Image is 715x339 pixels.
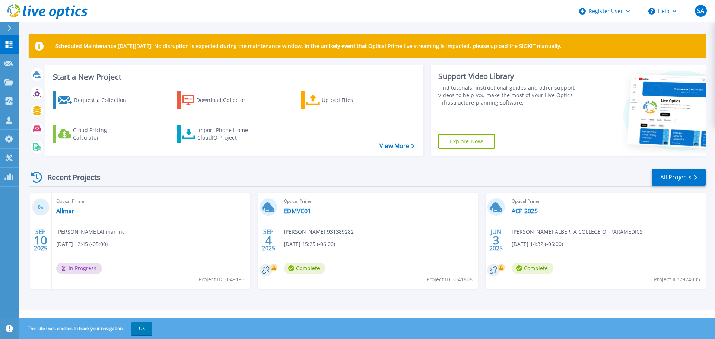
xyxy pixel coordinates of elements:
[196,93,256,108] div: Download Collector
[261,227,276,254] div: SEP 2025
[284,228,354,236] span: [PERSON_NAME] , 931389282
[73,127,133,141] div: Cloud Pricing Calculator
[34,227,48,254] div: SEP 2025
[512,228,643,236] span: [PERSON_NAME] , ALBERTA COLLEGE OF PARAMEDICS
[53,125,136,143] a: Cloud Pricing Calculator
[56,228,125,236] span: [PERSON_NAME] , Allmar Inc
[131,322,152,335] button: OK
[56,263,102,274] span: In Progress
[20,322,152,335] span: This site uses cookies to track your navigation.
[426,275,473,284] span: Project ID: 3041606
[29,168,111,186] div: Recent Projects
[56,240,108,248] span: [DATE] 12:45 (-05:00)
[32,203,50,212] h3: 0
[438,134,495,149] a: Explore Now!
[177,91,260,109] a: Download Collector
[265,237,272,243] span: 4
[53,73,414,81] h3: Start a New Project
[493,237,499,243] span: 3
[56,207,74,215] a: Allmar
[198,275,245,284] span: Project ID: 3049193
[652,169,706,186] a: All Projects
[41,205,43,210] span: %
[322,93,381,108] div: Upload Files
[489,227,503,254] div: JUN 2025
[438,71,578,81] div: Support Video Library
[654,275,700,284] span: Project ID: 2924035
[284,197,473,205] span: Optical Prime
[512,207,538,215] a: ACP 2025
[284,263,325,274] span: Complete
[284,240,335,248] span: [DATE] 15:25 (-06:00)
[438,84,578,106] div: Find tutorials, instructional guides and other support videos to help you make the most of your L...
[74,93,134,108] div: Request a Collection
[697,8,704,14] span: SA
[55,43,562,49] p: Scheduled Maintenance [DATE][DATE]: No disruption is expected during the maintenance window. In t...
[512,197,701,205] span: Optical Prime
[53,91,136,109] a: Request a Collection
[56,197,246,205] span: Optical Prime
[379,143,414,150] a: View More
[512,240,563,248] span: [DATE] 14:32 (-06:00)
[34,237,47,243] span: 10
[512,263,553,274] span: Complete
[197,127,255,141] div: Import Phone Home CloudIQ Project
[284,207,311,215] a: EDMVC01
[301,91,384,109] a: Upload Files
